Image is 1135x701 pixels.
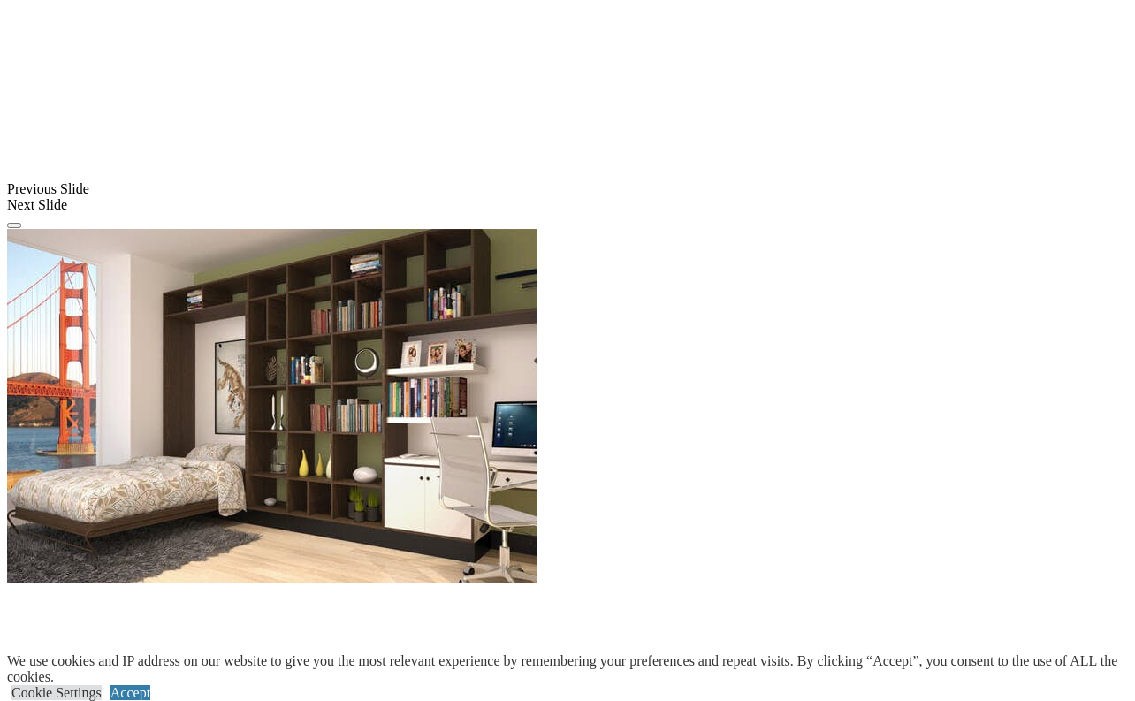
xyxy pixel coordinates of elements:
img: Banner for mobile view [7,229,537,583]
div: We use cookies and IP address on our website to give you the most relevant experience by remember... [7,653,1135,685]
a: Cookie Settings [11,685,102,700]
a: Accept [110,685,150,700]
div: Previous Slide [7,181,1128,197]
div: Next Slide [7,197,1128,213]
button: Click here to pause slide show [7,223,21,228]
